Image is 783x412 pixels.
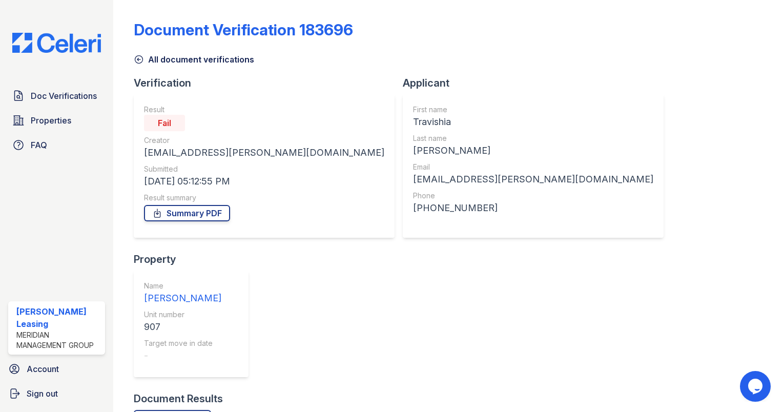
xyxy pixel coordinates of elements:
div: [EMAIL_ADDRESS][PERSON_NAME][DOMAIN_NAME] [413,172,653,187]
div: Phone [413,191,653,201]
a: Properties [8,110,105,131]
span: Properties [31,114,71,127]
div: Last name [413,133,653,143]
div: [PHONE_NUMBER] [413,201,653,215]
a: Account [4,359,109,379]
div: Submitted [144,164,384,174]
div: Verification [134,76,403,90]
div: Applicant [403,76,672,90]
div: Email [413,162,653,172]
div: Unit number [144,310,221,320]
a: Doc Verifications [8,86,105,106]
div: 907 [144,320,221,334]
div: Travishia [413,115,653,129]
div: Name [144,281,221,291]
img: CE_Logo_Blue-a8612792a0a2168367f1c8372b55b34899dd931a85d93a1a3d3e32e68fde9ad4.png [4,33,109,53]
span: FAQ [31,139,47,151]
a: Sign out [4,383,109,404]
div: Target move in date [144,338,221,348]
a: All document verifications [134,53,254,66]
a: FAQ [8,135,105,155]
div: [PERSON_NAME] [144,291,221,305]
div: Property [134,252,257,266]
div: [EMAIL_ADDRESS][PERSON_NAME][DOMAIN_NAME] [144,146,384,160]
div: Creator [144,135,384,146]
span: Doc Verifications [31,90,97,102]
div: Meridian Management Group [16,330,101,351]
div: Fail [144,115,185,131]
div: Result [144,105,384,115]
div: Result summary [144,193,384,203]
div: Document Verification 183696 [134,20,353,39]
div: [DATE] 05:12:55 PM [144,174,384,189]
div: Document Results [134,392,223,406]
div: - [144,348,221,363]
a: Name [PERSON_NAME] [144,281,221,305]
span: Sign out [27,387,58,400]
iframe: chat widget [740,371,773,402]
div: First name [413,105,653,115]
a: Summary PDF [144,205,230,221]
div: [PERSON_NAME] Leasing [16,305,101,330]
span: Account [27,363,59,375]
div: [PERSON_NAME] [413,143,653,158]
